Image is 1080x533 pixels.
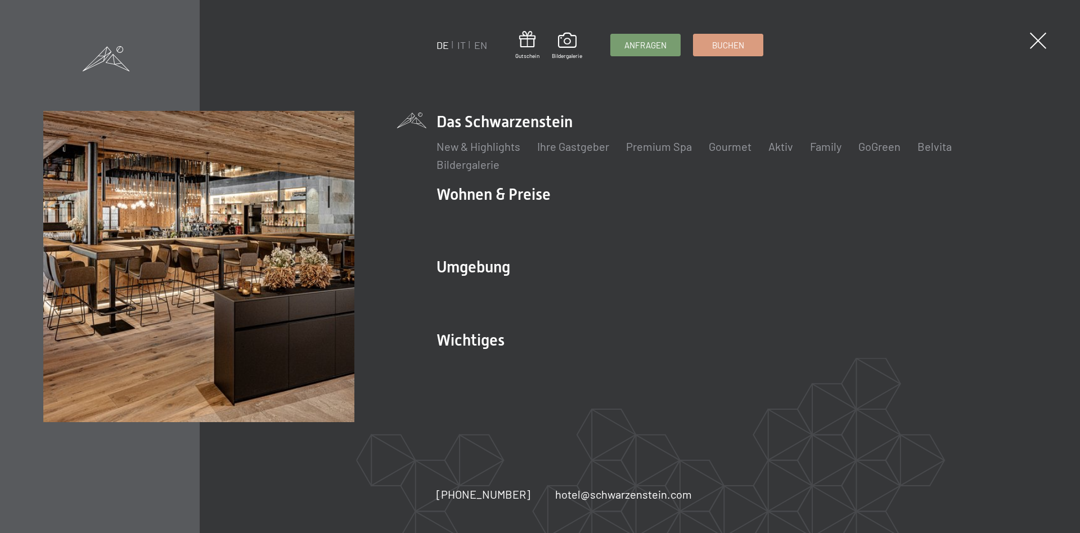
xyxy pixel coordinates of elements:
[515,31,539,60] a: Gutschein
[917,140,952,153] a: Belvita
[436,158,499,171] a: Bildergalerie
[626,140,692,153] a: Premium Spa
[436,140,520,153] a: New & Highlights
[810,140,841,153] a: Family
[436,487,530,501] span: [PHONE_NUMBER]
[457,39,466,51] a: IT
[694,34,763,56] a: Buchen
[611,34,680,56] a: Anfragen
[515,52,539,60] span: Gutschein
[858,140,901,153] a: GoGreen
[555,486,692,502] a: hotel@schwarzenstein.com
[624,39,667,51] span: Anfragen
[712,39,744,51] span: Buchen
[552,52,582,60] span: Bildergalerie
[474,39,487,51] a: EN
[552,33,582,60] a: Bildergalerie
[709,140,751,153] a: Gourmet
[768,140,793,153] a: Aktiv
[436,486,530,502] a: [PHONE_NUMBER]
[436,39,449,51] a: DE
[537,140,609,153] a: Ihre Gastgeber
